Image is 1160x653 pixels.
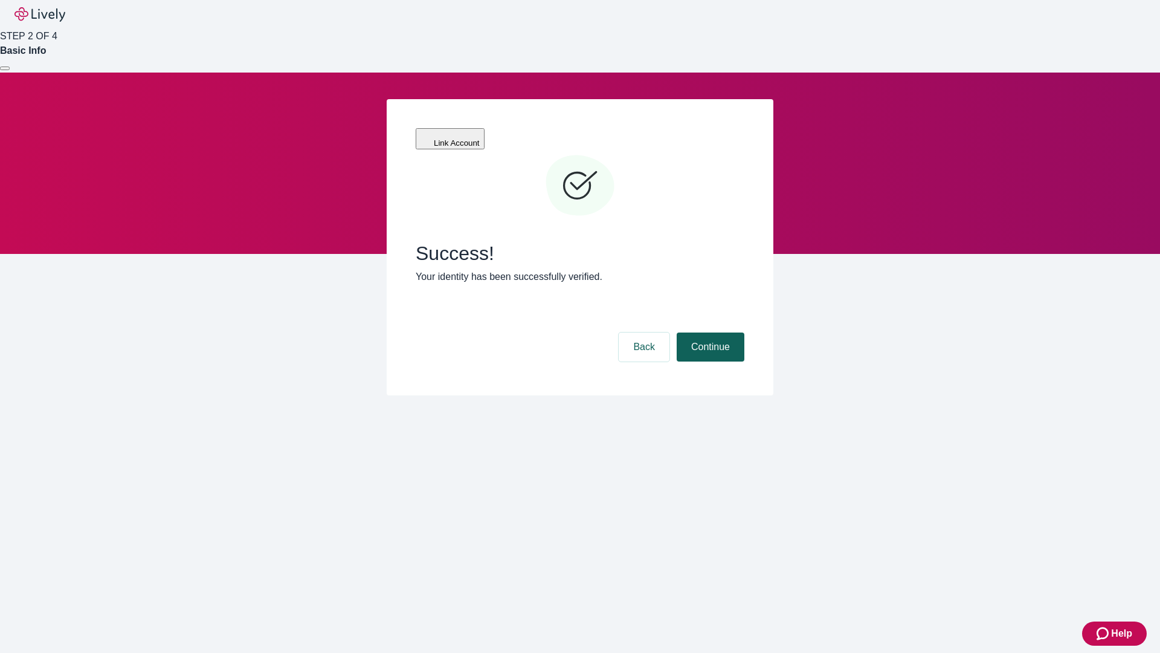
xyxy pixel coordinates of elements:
svg: Zendesk support icon [1097,626,1111,641]
button: Continue [677,333,744,362]
p: Your identity has been successfully verified. [416,270,744,284]
span: Help [1111,626,1132,641]
button: Link Account [416,128,485,149]
svg: Checkmark icon [544,150,616,223]
img: Lively [14,7,65,22]
button: Back [619,333,669,362]
span: Success! [416,242,744,265]
button: Zendesk support iconHelp [1082,622,1147,646]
